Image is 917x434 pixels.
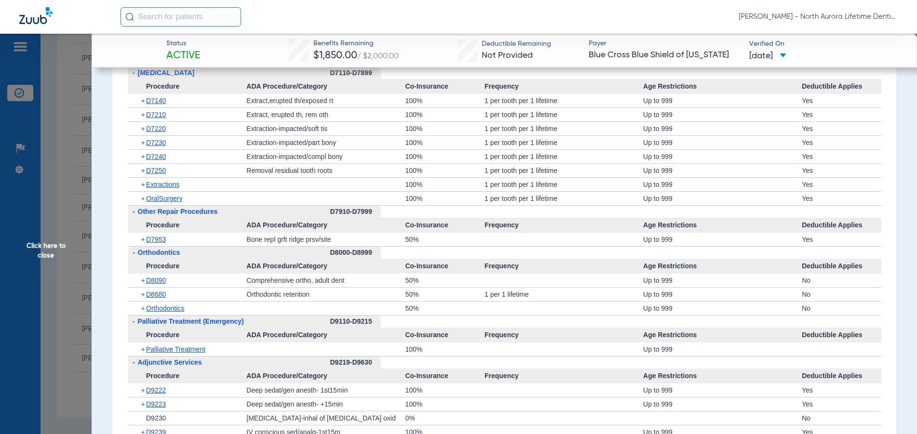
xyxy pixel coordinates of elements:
div: Up to 999 [643,233,802,246]
span: - [133,69,135,77]
span: + [141,136,147,149]
span: Deductible Applies [802,368,881,384]
div: Up to 999 [643,108,802,121]
span: - [133,317,135,325]
div: 1 per tooth per 1 lifetime [485,164,643,177]
span: Age Restrictions [643,79,802,94]
div: Yes [802,178,881,191]
span: + [141,302,147,315]
div: 100% [405,94,485,107]
div: D8000-D8999 [330,247,381,259]
span: - [133,358,135,366]
div: No [802,288,881,301]
div: Bone repl grft ridge prsv/site [246,233,405,246]
div: No [802,302,881,315]
div: Up to 999 [643,192,802,205]
div: 50% [405,233,485,246]
div: Up to 999 [643,122,802,135]
span: ADA Procedure/Category [246,328,405,343]
span: + [141,150,147,163]
div: Up to 999 [643,397,802,411]
div: Yes [802,192,881,205]
div: 100% [405,136,485,149]
span: Procedure [128,79,247,94]
span: [PERSON_NAME] - North Aurora Lifetime Dentistry [739,12,898,22]
div: Deep sedat/gen anesth- +15min [246,397,405,411]
div: 0% [405,411,485,425]
div: Yes [802,233,881,246]
div: 100% [405,342,485,356]
div: 50% [405,302,485,315]
span: + [141,397,147,411]
span: D7240 [146,153,166,160]
div: Yes [802,150,881,163]
div: Comprehensive ortho, adult dent [246,274,405,287]
span: + [141,164,147,177]
span: Frequency [485,328,643,343]
span: D7250 [146,167,166,174]
div: 100% [405,150,485,163]
span: Status [166,39,200,49]
span: Frequency [485,368,643,384]
span: Palliative Treatment [146,345,205,353]
div: Up to 999 [643,302,802,315]
div: Yes [802,383,881,397]
span: Age Restrictions [643,259,802,274]
span: Age Restrictions [643,328,802,343]
div: Removal residual tooth roots [246,164,405,177]
span: + [141,178,147,191]
span: Verified On [749,39,901,49]
span: Not Provided [482,51,533,60]
div: 1 per tooth per 1 lifetime [485,150,643,163]
div: 1 per 1 lifetime [485,288,643,301]
span: Co-Insurance [405,259,485,274]
span: + [141,233,147,246]
div: Yes [802,108,881,121]
span: Procedure [128,259,247,274]
div: Up to 999 [643,94,802,107]
span: D7220 [146,125,166,132]
div: D9110-D9215 [330,316,381,328]
div: Extract,erupted th/exposed rt [246,94,405,107]
div: 1 per tooth per 1 lifetime [485,136,643,149]
span: Other Repair Procedures [138,208,218,215]
img: Search Icon [125,13,134,21]
div: 100% [405,122,485,135]
div: Up to 999 [643,150,802,163]
div: 1 per tooth per 1 lifetime [485,122,643,135]
span: Procedure [128,328,247,343]
div: Yes [802,164,881,177]
div: Yes [802,397,881,411]
span: Adjunctive Services [138,358,202,366]
div: Orthodontic retention [246,288,405,301]
span: Benefits Remaining [313,39,399,49]
img: Zuub Logo [19,7,53,24]
span: [MEDICAL_DATA] [138,69,195,77]
div: Extraction-impacted/part bony [246,136,405,149]
span: + [141,122,147,135]
span: + [141,274,147,287]
div: Deep sedat/gen anesth- 1st15min [246,383,405,397]
div: D9219-D9630 [330,356,381,368]
span: Extractions [146,181,179,188]
span: D9223 [146,400,166,408]
span: Co-Insurance [405,79,485,94]
span: Age Restrictions [643,368,802,384]
div: 100% [405,164,485,177]
span: + [141,94,147,107]
span: $1,850.00 [313,51,357,61]
span: Deductible Applies [802,259,881,274]
span: Co-Insurance [405,368,485,384]
span: + [141,108,147,121]
span: Blue Cross Blue Shield of [US_STATE] [589,49,741,61]
span: Co-Insurance [405,218,485,233]
span: Deductible Applies [802,328,881,343]
span: ADA Procedure/Category [246,259,405,274]
input: Search for patients [121,7,241,26]
span: Procedure [128,368,247,384]
div: Up to 999 [643,164,802,177]
div: 100% [405,192,485,205]
span: D7230 [146,139,166,146]
div: No [802,411,881,425]
span: Frequency [485,79,643,94]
